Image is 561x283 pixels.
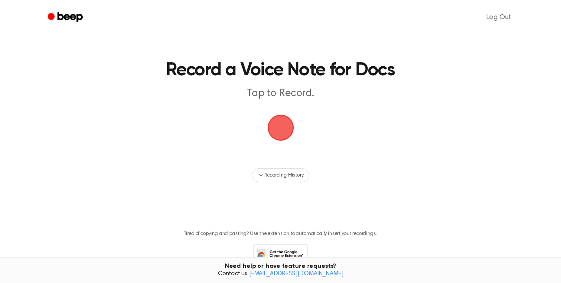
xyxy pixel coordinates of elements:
a: Beep [42,9,91,26]
button: Beep Logo [268,115,294,141]
span: Recording History [264,171,303,179]
span: Contact us [5,270,556,278]
h1: Record a Voice Note for Docs [94,61,467,80]
p: Tap to Record. [114,87,447,101]
p: Tired of copying and pasting? Use the extension to automatically insert your recordings. [184,231,377,237]
a: Log Out [478,7,520,28]
a: [EMAIL_ADDRESS][DOMAIN_NAME] [249,271,344,277]
button: Recording History [252,168,309,182]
